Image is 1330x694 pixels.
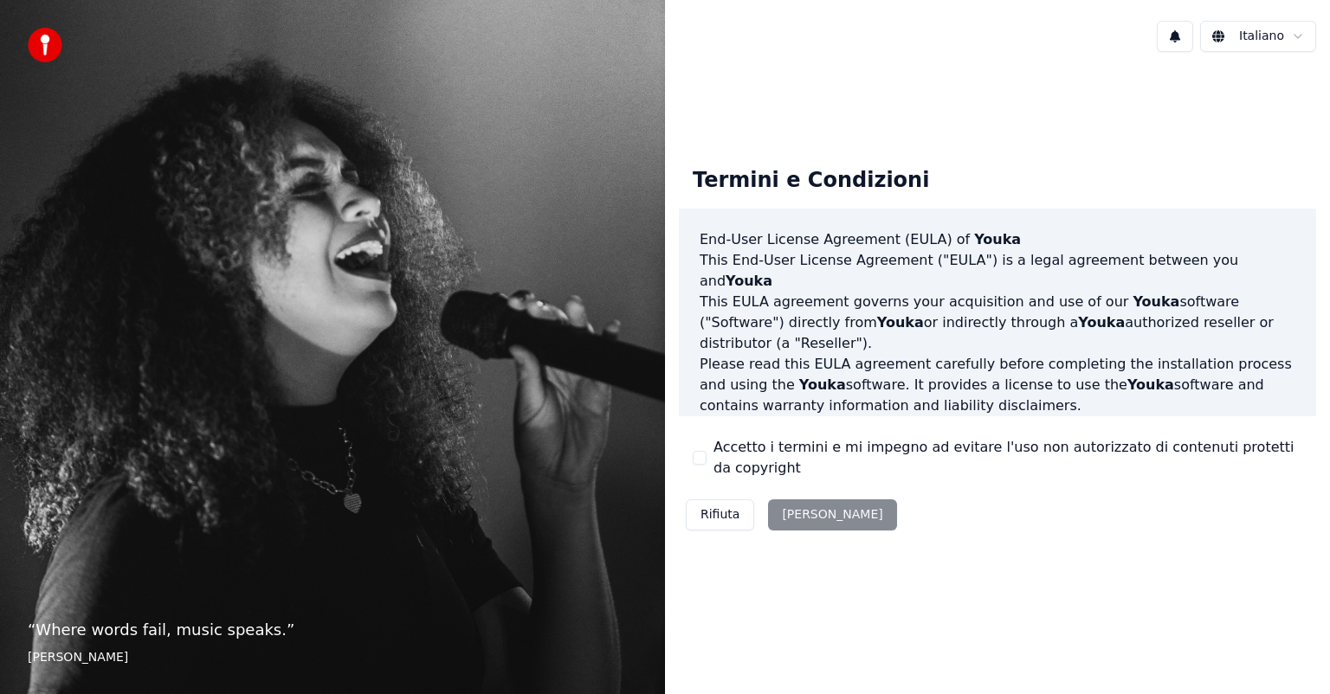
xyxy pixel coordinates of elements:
[700,250,1295,292] p: This End-User License Agreement ("EULA") is a legal agreement between you and
[700,229,1295,250] h3: End-User License Agreement (EULA) of
[700,354,1295,416] p: Please read this EULA agreement carefully before completing the installation process and using th...
[28,649,637,666] footer: [PERSON_NAME]
[1078,314,1125,331] span: Youka
[877,314,924,331] span: Youka
[713,437,1302,479] label: Accetto i termini e mi impegno ad evitare l'uso non autorizzato di contenuti protetti da copyright
[1133,293,1179,310] span: Youka
[686,499,754,530] button: Rifiuta
[679,153,943,209] div: Termini e Condizioni
[974,231,1021,247] span: Youka
[726,273,772,289] span: Youka
[28,28,62,62] img: youka
[28,618,637,642] p: “ Where words fail, music speaks. ”
[799,376,846,393] span: Youka
[700,416,1295,499] p: If you register for a free trial of the software, this EULA agreement will also govern that trial...
[700,292,1295,354] p: This EULA agreement governs your acquisition and use of our software ("Software") directly from o...
[1127,376,1174,393] span: Youka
